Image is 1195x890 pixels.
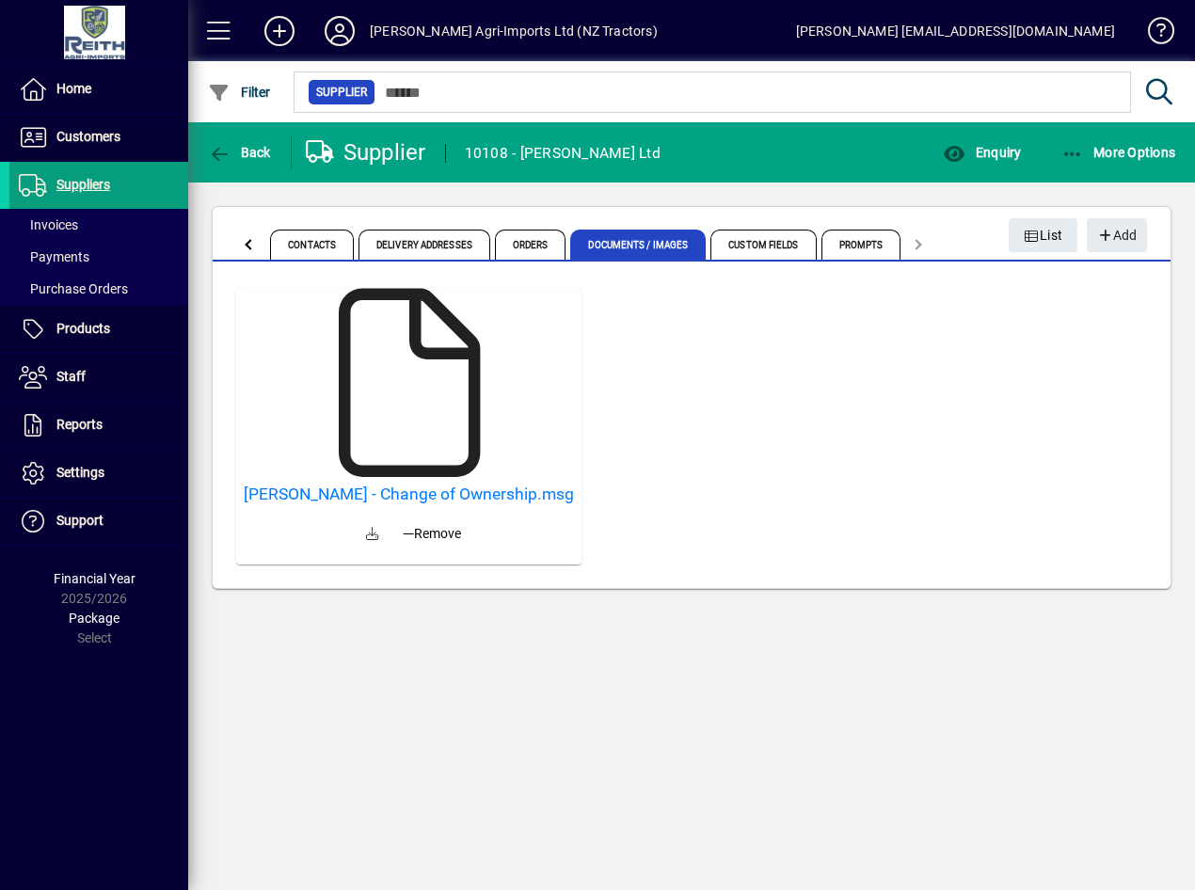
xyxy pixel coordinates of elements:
a: Payments [9,241,188,273]
div: [PERSON_NAME] Agri-Imports Ltd (NZ Tractors) [370,16,658,46]
app-page-header-button: Back [188,135,292,169]
a: Purchase Orders [9,273,188,305]
span: Enquiry [943,145,1021,160]
a: Settings [9,450,188,497]
span: Suppliers [56,177,110,192]
a: Products [9,306,188,353]
span: Settings [56,465,104,480]
span: Prompts [821,230,901,260]
span: Supplier [316,83,367,102]
span: Add [1096,220,1137,251]
a: Staff [9,354,188,401]
a: Invoices [9,209,188,241]
span: Remove [403,524,461,544]
span: More Options [1061,145,1176,160]
span: Filter [208,85,271,100]
span: Products [56,321,110,336]
a: Reports [9,402,188,449]
div: 10108 - [PERSON_NAME] Ltd [465,138,661,168]
button: Filter [203,75,276,109]
span: Support [56,513,104,528]
button: Add [1087,218,1147,252]
span: Customers [56,129,120,144]
span: Staff [56,369,86,384]
div: [PERSON_NAME] [EMAIL_ADDRESS][DOMAIN_NAME] [796,16,1115,46]
span: Contacts [270,230,354,260]
span: Purchase Orders [19,281,128,296]
button: More Options [1057,135,1181,169]
a: Download [350,512,395,557]
a: Support [9,498,188,545]
button: Back [203,135,276,169]
a: Knowledge Base [1134,4,1171,65]
a: Customers [9,114,188,161]
button: List [1009,218,1078,252]
span: Back [208,145,271,160]
div: Supplier [306,137,426,167]
span: Home [56,81,91,96]
span: Package [69,611,119,626]
span: Invoices [19,217,78,232]
button: Add [249,14,310,48]
a: Home [9,66,188,113]
span: Payments [19,249,89,264]
span: Documents / Images [570,230,706,260]
button: Enquiry [938,135,1026,169]
a: [PERSON_NAME] - Change of Ownership.msg [244,485,574,504]
span: List [1024,220,1063,251]
span: Custom Fields [710,230,816,260]
span: Delivery Addresses [358,230,490,260]
span: Orders [495,230,566,260]
button: Remove [395,517,469,550]
span: Financial Year [54,571,135,586]
span: Reports [56,417,103,432]
button: Profile [310,14,370,48]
